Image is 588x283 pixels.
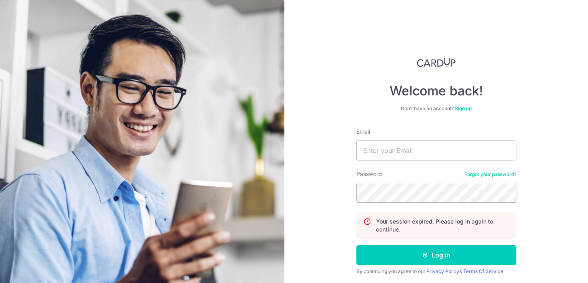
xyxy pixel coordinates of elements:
[356,170,382,178] label: Password
[417,57,456,67] img: CardUp Logo
[426,268,459,274] a: Privacy Policy
[463,268,503,274] a: Terms Of Service
[356,245,516,265] button: Log in
[356,105,516,112] div: Don’t have an account?
[464,171,516,178] a: Forgot your password?
[356,141,516,160] input: Enter your Email
[356,268,516,275] div: By continuing you agree to our &
[455,105,472,111] a: Sign up
[376,218,510,234] p: Your session expired. Please log in again to continue.
[356,128,370,136] label: Email
[356,83,516,99] h4: Welcome back!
